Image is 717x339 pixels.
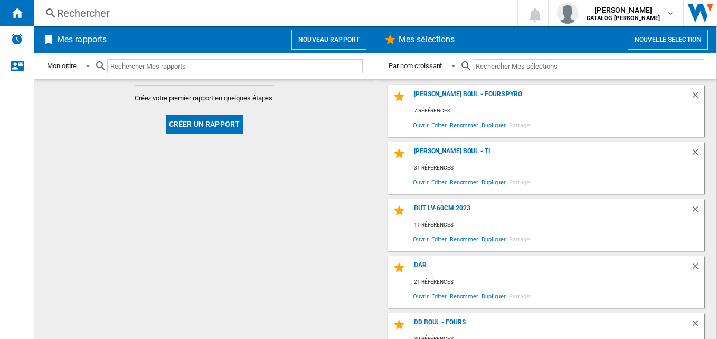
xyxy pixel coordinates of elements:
span: Ouvrir [411,118,430,132]
div: 7 références [411,105,704,118]
div: 31 références [411,162,704,175]
div: dar [411,261,691,276]
span: Dupliquer [480,232,507,246]
div: Supprimer [691,261,704,276]
button: Nouvelle selection [628,30,708,50]
span: Editer [430,232,448,246]
div: [PERSON_NAME] BOUL - FOURS PYRO [411,90,691,105]
h2: Mes sélections [397,30,457,50]
div: Rechercher [57,6,490,21]
span: Dupliquer [480,175,507,189]
span: Renommer [448,232,480,246]
span: Editer [430,175,448,189]
span: Dupliquer [480,118,507,132]
span: Editer [430,289,448,303]
input: Rechercher Mes sélections [473,59,704,73]
div: Par nom croissant [389,62,442,70]
span: Ouvrir [411,175,430,189]
div: Supprimer [691,147,704,162]
img: alerts-logo.svg [11,33,23,45]
h2: Mes rapports [55,30,109,50]
button: Nouveau rapport [291,30,366,50]
button: Créer un rapport [166,115,243,134]
span: Renommer [448,175,480,189]
span: Partager [507,289,533,303]
div: [PERSON_NAME] BOUL - TI [411,147,691,162]
span: Partager [507,118,533,132]
span: Ouvrir [411,289,430,303]
span: Partager [507,175,533,189]
div: Supprimer [691,204,704,219]
span: Renommer [448,289,480,303]
span: Renommer [448,118,480,132]
input: Rechercher Mes rapports [107,59,363,73]
div: BUT LV-60cm 2023 [411,204,691,219]
div: Mon ordre [47,62,77,70]
b: CATALOG [PERSON_NAME] [587,15,660,22]
span: Partager [507,232,533,246]
div: 21 références [411,276,704,289]
span: [PERSON_NAME] [587,5,660,15]
span: Dupliquer [480,289,507,303]
span: Ouvrir [411,232,430,246]
img: profile.jpg [557,3,578,24]
div: Supprimer [691,90,704,105]
div: 11 références [411,219,704,232]
span: Editer [430,118,448,132]
div: Supprimer [691,318,704,333]
div: DD Boul - Fours [411,318,691,333]
span: Créez votre premier rapport en quelques étapes. [135,93,274,103]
